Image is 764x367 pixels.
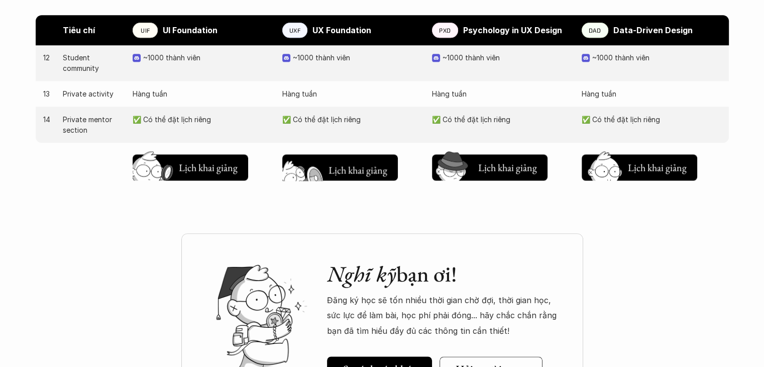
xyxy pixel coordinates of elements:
[312,25,371,35] strong: UX Foundation
[289,27,301,34] p: UXF
[43,52,53,63] p: 12
[43,114,53,125] p: 14
[443,52,572,63] p: ~1000 thành viên
[327,293,563,338] p: Đăng ký học sẽ tốn nhiều thời gian chờ đợi, thời gian học, sức lực để làm bài, học phí phải đóng....
[589,27,601,34] p: DAD
[463,25,562,35] strong: Psychology in UX Design
[163,25,217,35] strong: UI Foundation
[613,25,693,35] strong: Data-Driven Design
[432,154,548,180] button: Lịch khai giảng
[63,88,123,99] p: Private activity
[133,154,248,180] button: Lịch khai giảng
[582,88,721,99] p: Hàng tuần
[582,150,697,180] a: Lịch khai giảng
[439,27,451,34] p: PXD
[432,88,572,99] p: Hàng tuần
[63,114,123,135] p: Private mentor section
[133,114,272,125] p: ✅ Có thể đặt lịch riêng
[133,88,272,99] p: Hàng tuần
[63,52,123,73] p: Student community
[282,88,422,99] p: Hàng tuần
[432,114,572,125] p: ✅ Có thể đặt lịch riêng
[43,88,53,99] p: 13
[143,52,272,63] p: ~1000 thành viên
[133,150,248,180] a: Lịch khai giảng
[282,114,422,125] p: ✅ Có thể đặt lịch riêng
[432,150,548,180] a: Lịch khai giảng
[282,150,398,180] a: Lịch khai giảng
[327,261,563,288] h2: bạn ơi!
[627,160,687,174] h5: Lịch khai giảng
[327,259,396,288] em: Nghĩ kỹ
[141,27,150,34] p: UIF
[592,52,721,63] p: ~1000 thành viên
[178,160,238,174] h5: Lịch khai giảng
[63,25,95,35] strong: Tiêu chí
[477,160,537,174] h5: Lịch khai giảng
[282,154,398,180] button: Lịch khai giảng
[582,114,721,125] p: ✅ Có thể đặt lịch riêng
[328,163,388,177] h5: Lịch khai giảng
[582,154,697,180] button: Lịch khai giảng
[293,52,422,63] p: ~1000 thành viên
